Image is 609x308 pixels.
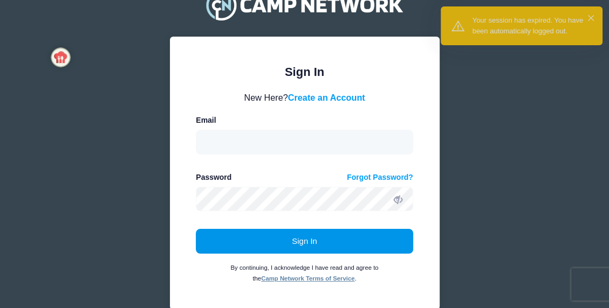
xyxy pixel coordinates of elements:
small: By continuing, I acknowledge I have read and agree to the . [230,264,378,282]
div: New Here? [196,91,413,104]
button: Sign In [196,229,413,254]
a: Forgot Password? [347,172,413,183]
div: Your session has expired. You have been automatically logged out. [473,15,594,36]
a: Camp Network Terms of Service [261,275,354,282]
div: Sign In [196,63,413,81]
label: Email [196,115,216,126]
label: Password [196,172,231,183]
button: × [588,15,594,21]
a: Create an Account [288,93,365,102]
